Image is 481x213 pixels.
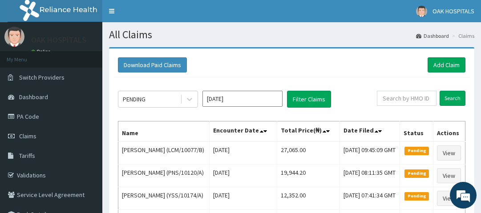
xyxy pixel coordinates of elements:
[404,147,429,155] span: Pending
[340,141,400,165] td: [DATE] 09:45:09 GMT
[450,32,474,40] li: Claims
[209,165,277,187] td: [DATE]
[428,57,465,72] a: Add Claim
[19,73,65,81] span: Switch Providers
[19,152,35,160] span: Tariffs
[118,57,187,72] button: Download Paid Claims
[19,132,36,140] span: Claims
[118,187,210,210] td: [PERSON_NAME] (YSS/10174/A)
[440,91,465,106] input: Search
[31,48,53,55] a: Online
[4,27,24,47] img: User Image
[277,141,340,165] td: 27,065.00
[287,91,331,108] button: Filter Claims
[209,141,277,165] td: [DATE]
[209,187,277,210] td: [DATE]
[404,169,429,177] span: Pending
[340,187,400,210] td: [DATE] 07:41:34 GMT
[31,36,86,44] p: OAK HOSPITALS
[19,93,48,101] span: Dashboard
[209,121,277,142] th: Encounter Date
[118,141,210,165] td: [PERSON_NAME] (LCM/10077/B)
[404,192,429,200] span: Pending
[433,121,465,142] th: Actions
[340,165,400,187] td: [DATE] 08:11:35 GMT
[437,168,461,183] a: View
[377,91,437,106] input: Search by HMO ID
[277,165,340,187] td: 19,944.20
[437,145,461,161] a: View
[118,121,210,142] th: Name
[202,91,283,107] input: Select Month and Year
[416,6,427,17] img: User Image
[432,7,474,15] span: OAK HOSPITALS
[109,29,474,40] h1: All Claims
[277,121,340,142] th: Total Price(₦)
[340,121,400,142] th: Date Filed
[123,95,146,104] div: PENDING
[400,121,433,142] th: Status
[277,187,340,210] td: 12,352.00
[118,165,210,187] td: [PERSON_NAME] (PNS/10120/A)
[437,191,461,206] a: View
[416,32,449,40] a: Dashboard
